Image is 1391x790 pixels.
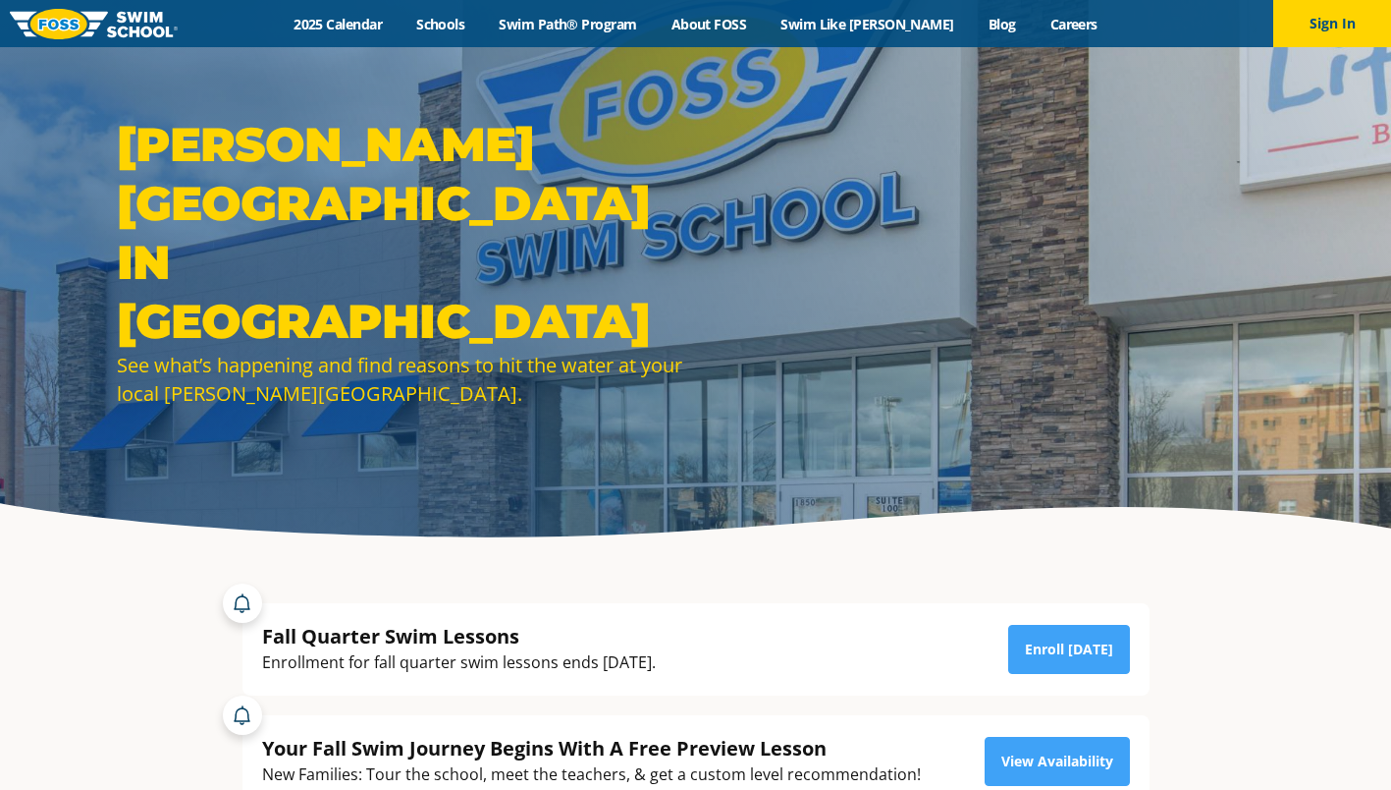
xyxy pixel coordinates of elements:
[262,762,921,788] div: New Families: Tour the school, meet the teachers, & get a custom level recommendation!
[654,15,764,33] a: About FOSS
[262,649,656,676] div: Enrollment for fall quarter swim lessons ends [DATE].
[482,15,654,33] a: Swim Path® Program
[764,15,972,33] a: Swim Like [PERSON_NAME]
[10,9,178,39] img: FOSS Swim School Logo
[117,115,686,351] h1: [PERSON_NAME][GEOGRAPHIC_DATA] in [GEOGRAPHIC_DATA]
[985,737,1130,786] a: View Availability
[262,623,656,649] div: Fall Quarter Swim Lessons
[1033,15,1114,33] a: Careers
[277,15,400,33] a: 2025 Calendar
[971,15,1033,33] a: Blog
[1008,625,1130,674] a: Enroll [DATE]
[400,15,482,33] a: Schools
[117,351,686,408] div: See what’s happening and find reasons to hit the water at your local [PERSON_NAME][GEOGRAPHIC_DATA].
[262,735,921,762] div: Your Fall Swim Journey Begins With A Free Preview Lesson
